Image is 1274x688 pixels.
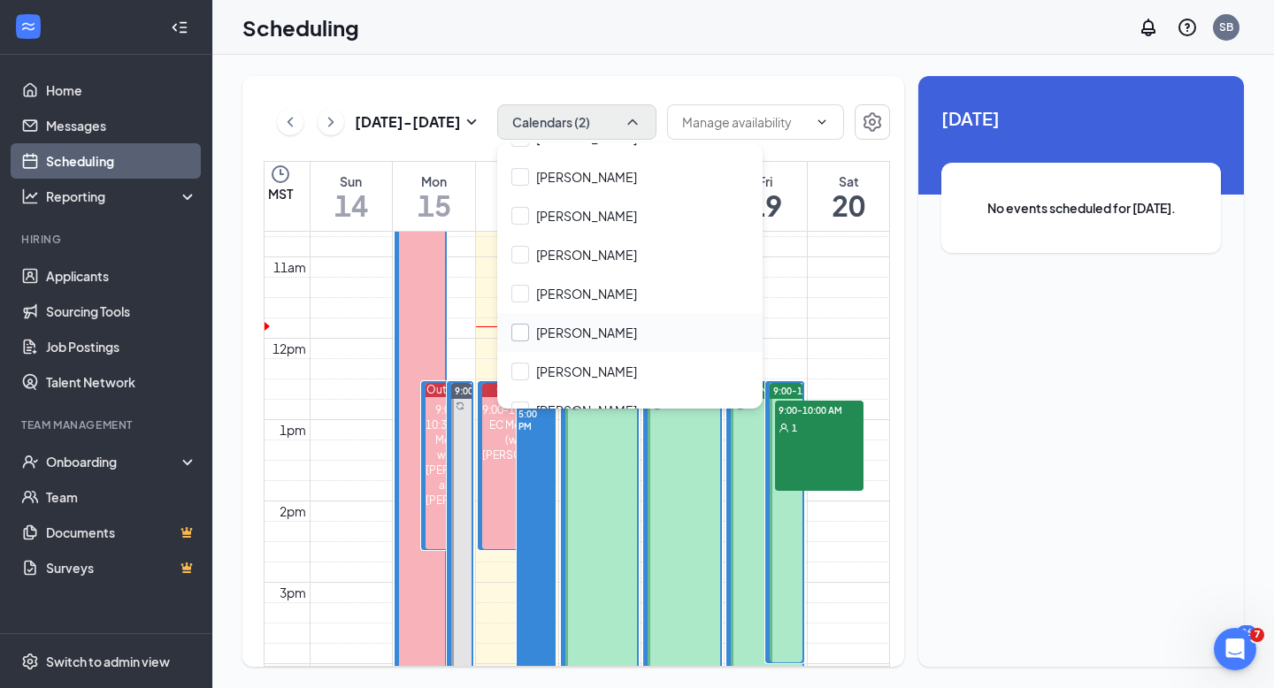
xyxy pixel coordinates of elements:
[21,453,39,470] svg: UserCheck
[456,401,464,410] svg: Sync
[46,73,197,108] a: Home
[19,18,37,35] svg: WorkstreamLogo
[482,402,554,417] div: 9:00-10:30 AM
[455,385,528,397] span: 9:00 AM-5:00 PM
[281,111,299,133] svg: ChevronLeft
[1214,628,1256,670] iframe: Intercom live chat
[1138,17,1159,38] svg: Notifications
[276,664,310,684] div: 4pm
[941,104,1221,132] span: [DATE]
[426,383,472,397] div: Outlook
[21,187,39,205] svg: Analysis
[270,164,291,185] svg: Clock
[624,113,641,131] svg: ChevronUp
[414,162,455,231] a: September 15, 2025
[46,515,197,550] a: DocumentsCrown
[748,172,782,190] div: Fri
[497,104,656,140] button: Calendars (2)ChevronUp
[21,653,39,670] svg: Settings
[815,115,829,129] svg: ChevronDown
[276,583,310,602] div: 3pm
[775,401,863,418] span: 9:00-10:00 AM
[270,257,310,277] div: 11am
[1177,17,1198,38] svg: QuestionInfo
[828,162,869,231] a: September 20, 2025
[334,190,368,220] h1: 14
[268,185,293,203] span: MST
[46,294,197,329] a: Sourcing Tools
[46,143,197,179] a: Scheduling
[46,364,197,400] a: Talent Network
[318,109,344,135] button: ChevronRight
[745,162,786,231] a: September 19, 2025
[792,422,797,434] span: 1
[46,653,170,670] div: Switch to admin view
[773,385,837,397] span: 9:00-11:30 AM
[46,479,197,515] a: Team
[1219,19,1233,34] div: SB
[426,402,472,432] div: 9:00-10:30 AM
[276,420,310,440] div: 1pm
[334,172,368,190] div: Sun
[461,111,482,133] svg: SmallChevronDown
[482,417,554,462] div: EC Meeting (with [PERSON_NAME])
[1250,628,1264,642] span: 7
[46,550,197,585] a: SurveysCrown
[331,162,372,231] a: September 14, 2025
[46,453,182,470] div: Onboarding
[1237,625,1256,640] div: 96
[269,339,310,358] div: 12pm
[46,108,197,143] a: Messages
[355,112,461,132] h3: [DATE] - [DATE]
[682,112,808,132] input: Manage availability
[418,172,451,190] div: Mon
[46,329,197,364] a: Job Postings
[276,501,310,521] div: 2pm
[832,190,865,220] h1: 20
[21,232,194,247] div: Hiring
[855,104,890,140] button: Settings
[418,190,451,220] h1: 15
[862,111,883,133] svg: Settings
[426,432,472,508] div: Meet with [PERSON_NAME] and [PERSON_NAME]
[242,12,359,42] h1: Scheduling
[46,258,197,294] a: Applicants
[277,109,303,135] button: ChevronLeft
[322,111,340,133] svg: ChevronRight
[748,190,782,220] h1: 19
[46,187,198,205] div: Reporting
[977,198,1186,218] span: No events scheduled for [DATE].
[832,172,865,190] div: Sat
[482,383,554,397] div: Outlook
[21,417,194,432] div: Team Management
[171,19,188,36] svg: Collapse
[779,423,789,433] svg: User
